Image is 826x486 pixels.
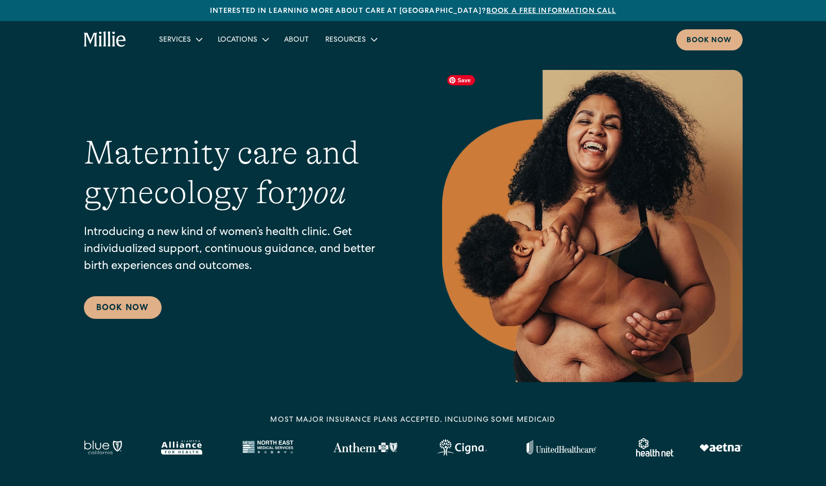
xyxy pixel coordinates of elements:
a: Book a free information call [486,8,616,15]
em: you [298,174,346,211]
img: Cigna logo [437,439,487,456]
img: North East Medical Services logo [242,440,293,455]
div: Book now [687,35,732,46]
span: Save [447,75,475,85]
img: Alameda Alliance logo [161,440,202,455]
img: Anthem Logo [333,442,397,453]
a: Book now [676,29,743,50]
img: Blue California logo [84,440,122,455]
div: Locations [209,31,276,48]
img: United Healthcare logo [526,440,596,455]
img: Aetna logo [699,443,743,452]
h1: Maternity care and gynecology for [84,133,401,212]
div: MOST MAJOR INSURANCE PLANS ACCEPTED, INCLUDING some MEDICAID [270,415,555,426]
a: Book Now [84,296,162,319]
div: Resources [325,35,366,46]
div: Locations [218,35,257,46]
div: Services [151,31,209,48]
a: About [276,31,317,48]
div: Resources [317,31,384,48]
img: Healthnet logo [636,438,675,457]
div: Services [159,35,191,46]
img: Smiling mother with her baby in arms, celebrating body positivity and the nurturing bond of postp... [442,70,743,382]
p: Introducing a new kind of women’s health clinic. Get individualized support, continuous guidance,... [84,225,401,276]
a: home [84,31,127,48]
